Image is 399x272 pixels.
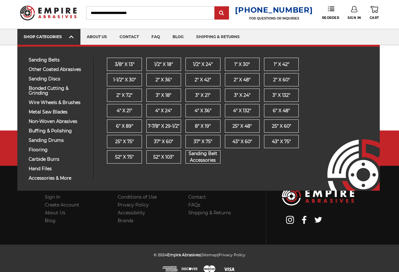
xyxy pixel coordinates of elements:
[195,123,211,130] span: 8" x 19"
[45,194,60,200] a: Sign In
[272,138,291,145] span: 43” x 75"
[370,16,379,20] span: Cart
[166,29,190,45] a: blog
[215,7,228,20] input: Submit
[234,77,250,83] span: 2" x 48"
[186,150,220,164] span: Sanding Belt Accessories
[29,176,89,181] span: accessories & more
[20,2,76,24] img: Empire Abrasives
[24,34,74,39] div: SHOP CATEGORIES
[195,77,211,83] span: 2" x 42"
[219,252,245,257] a: Privacy Policy
[117,107,132,114] span: 4" x 21"
[235,5,313,14] a: [PHONE_NUMBER]
[322,6,339,20] a: Reorder
[370,6,379,20] a: Cart
[113,29,145,45] a: contact
[29,157,89,162] span: carbide burrs
[154,251,245,259] p: © 2024 | |
[29,77,89,81] span: sanding discs
[322,16,339,20] span: Reorder
[153,154,174,160] span: 52" x 103"
[188,202,200,208] a: FAQs
[155,107,172,114] span: 4" x 24"
[195,107,211,114] span: 4" x 36"
[115,61,134,68] span: 3/8" x 13"
[193,61,213,68] span: 1/2" x 24"
[235,16,313,20] p: FOR QUESTIONS OR INQUIRIES
[45,202,79,208] a: Create Account
[154,138,173,145] span: 37" x 60"
[282,187,354,205] img: Empire Abrasives Logo Image
[273,92,290,99] span: 3" x 132"
[202,252,217,257] a: Sitemap
[274,61,289,68] span: 1" x 42"
[232,138,252,145] span: 43" x 60"
[154,61,173,68] span: 1/2" x 18"
[234,61,250,68] span: 1" x 30"
[118,194,157,200] a: Conditions of Use
[29,58,89,62] span: sanding belts
[232,123,252,130] span: 25" x 48"
[190,29,246,45] a: shipping & returns
[167,252,200,257] span: Empire Abrasives
[194,138,212,145] span: 37" x 75"
[29,129,89,133] span: buffing & polishing
[80,29,113,45] a: about us
[45,210,65,216] a: About Us
[118,202,149,208] a: Privacy Policy
[272,123,291,130] span: 25" x 60"
[118,218,133,223] a: Brands
[118,210,145,216] a: Accessibility
[156,92,171,99] span: 3" x 18"
[113,77,136,83] span: 1-1/2" x 30"
[29,110,89,114] span: metal saw blades
[273,107,290,114] span: 6" x 48"
[116,123,133,130] span: 6" x 89"
[29,119,89,124] span: non-woven abrasives
[115,154,134,160] span: 52" x 75"
[195,92,210,99] span: 3" x 21"
[188,210,231,216] a: Shipping & Returns
[155,77,172,83] span: 2" x 36"
[116,92,132,99] span: 2" x 72"
[273,77,290,83] span: 2" x 60"
[115,138,134,145] span: 25" x 75"
[29,138,89,143] span: sanding drums
[188,194,206,200] a: Contact
[145,29,166,45] a: faq
[348,16,361,20] span: Sign In
[29,86,89,95] span: bonded cutting & grinding
[29,67,89,72] span: other coated abrasives
[45,218,56,223] a: Blog
[29,166,89,171] span: hand files
[316,121,380,191] img: Empire Abrasives Logo Image
[234,92,250,99] span: 3" x 24"
[148,123,179,130] span: 7-7/8" x 29-1/2"
[233,107,251,114] span: 4" x 132"
[29,100,89,105] span: wire wheels & brushes
[29,148,89,152] span: flooring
